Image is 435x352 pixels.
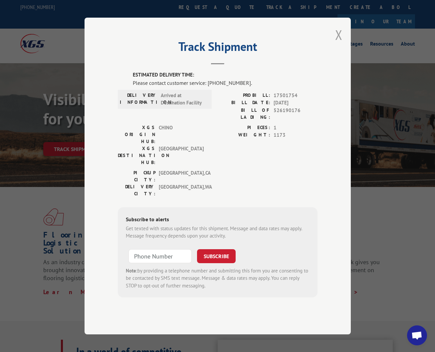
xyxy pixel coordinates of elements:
[118,183,155,197] label: DELIVERY CITY:
[118,145,155,166] label: XGS DESTINATION HUB:
[159,183,204,197] span: [GEOGRAPHIC_DATA] , WA
[120,91,157,106] label: DELIVERY INFORMATION:
[133,71,318,79] label: ESTIMATED DELIVERY TIME:
[126,267,310,289] div: by providing a telephone number and submitting this form you are consenting to be contacted by SM...
[128,249,192,263] input: Phone Number
[159,145,204,166] span: [GEOGRAPHIC_DATA]
[118,42,318,55] h2: Track Shipment
[218,124,270,131] label: PIECES:
[159,169,204,183] span: [GEOGRAPHIC_DATA] , CA
[407,325,427,345] a: Open chat
[126,215,310,225] div: Subscribe to alerts
[159,124,204,145] span: CHINO
[126,225,310,240] div: Get texted with status updates for this shipment. Message and data rates may apply. Message frequ...
[133,79,318,87] div: Please contact customer service: [PHONE_NUMBER].
[218,131,270,139] label: WEIGHT:
[218,106,270,120] label: BILL OF LADING:
[218,91,270,99] label: PROBILL:
[126,267,137,273] strong: Note:
[197,249,236,263] button: SUBSCRIBE
[118,169,155,183] label: PICKUP CITY:
[274,99,318,107] span: [DATE]
[274,124,318,131] span: 1
[218,99,270,107] label: BILL DATE:
[274,131,318,139] span: 1173
[335,26,342,44] button: Close modal
[161,91,206,106] span: Arrived at Destination Facility
[274,106,318,120] span: 526190176
[274,91,318,99] span: 17501754
[118,124,155,145] label: XGS ORIGIN HUB:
